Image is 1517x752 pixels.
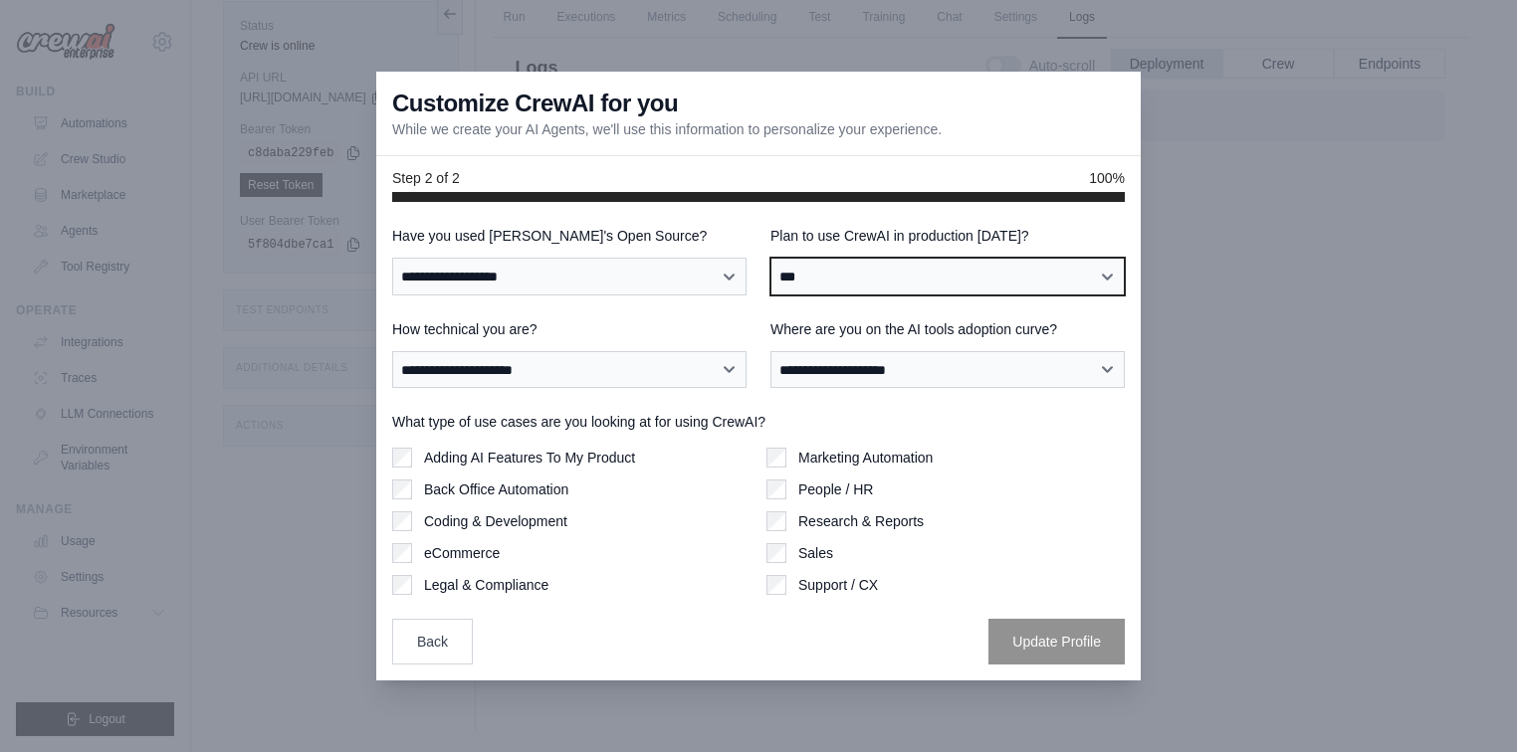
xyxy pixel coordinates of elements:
label: Sales [798,543,833,563]
span: 100% [1089,168,1125,188]
iframe: Chat Widget [1417,657,1517,752]
label: What type of use cases are you looking at for using CrewAI? [392,412,1125,432]
label: Back Office Automation [424,479,568,499]
span: Step 2 of 2 [392,168,460,188]
h3: Customize CrewAI for you [392,88,678,119]
label: eCommerce [424,543,500,563]
p: While we create your AI Agents, we'll use this information to personalize your experience. [392,119,942,139]
button: Update Profile [988,619,1125,664]
label: Plan to use CrewAI in production [DATE]? [770,226,1125,246]
label: How technical you are? [392,319,747,339]
label: Legal & Compliance [424,575,548,595]
label: Adding AI Features To My Product [424,448,635,468]
label: People / HR [798,479,873,499]
label: Marketing Automation [798,448,933,468]
button: Back [392,619,473,664]
label: Support / CX [798,575,878,595]
label: Have you used [PERSON_NAME]'s Open Source? [392,226,747,246]
label: Where are you on the AI tools adoption curve? [770,319,1125,339]
label: Coding & Development [424,511,567,531]
label: Research & Reports [798,511,924,531]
